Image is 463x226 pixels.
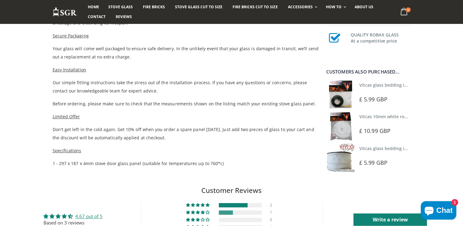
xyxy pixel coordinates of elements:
[326,4,342,9] span: How To
[233,4,278,9] span: Fire Bricks Cut To Size
[53,67,86,73] span: Easy Installation
[288,4,312,9] span: Accessories
[53,46,319,60] span: Your glass will come well packaged to ensure safe delivery. In the unlikely event that your glass...
[186,210,211,215] div: 33% (1) reviews with 4 star rating
[326,112,355,140] img: Vitcas white rope, glue and gloves kit 10mm
[116,14,132,19] span: Reviews
[143,4,165,9] span: Fire Bricks
[326,144,355,172] img: Vitcas stove glass bedding in tape
[5,186,458,195] h2: Customer Reviews
[353,213,427,226] a: Write a review
[53,7,77,17] img: Stove Glass Replacement
[359,159,387,166] span: £ 5.99 GBP
[355,4,373,9] span: About us
[175,4,222,9] span: Stove Glass Cut To Size
[283,2,320,12] a: Accessories
[104,2,137,12] a: Stove Glass
[75,213,103,219] a: 4.67 out of 5
[359,96,387,103] span: £ 5.99 GBP
[53,148,81,153] span: Specifications
[83,12,110,22] a: Contact
[359,127,390,134] span: £ 10.99 GBP
[228,2,282,12] a: Fire Bricks Cut To Size
[398,6,410,18] a: 0
[108,4,133,9] span: Stove Glass
[186,203,211,207] div: 67% (2) reviews with 5 star rating
[326,70,411,74] div: Customers also purchased...
[270,203,277,207] div: 2
[350,2,378,12] a: About us
[111,12,136,22] a: Reviews
[43,213,103,220] div: Average rating is 4.67 stars
[170,2,227,12] a: Stove Glass Cut To Size
[321,2,349,12] a: How To
[419,201,458,221] inbox-online-store-chat: Shopify online store chat
[83,2,104,12] a: Home
[88,4,99,9] span: Home
[138,2,170,12] a: Fire Bricks
[53,126,314,141] span: Don't get left in the cold again. Get 10% off when you order a spare panel [DATE]. Just add two p...
[53,159,319,168] p: 1 - 297 x 187 x 4mm stove door glass panel (suitable for temperatures up to 760*c)
[270,210,277,215] div: 1
[406,7,411,12] span: 0
[326,80,355,109] img: Vitcas stove glass bedding in tape
[43,220,103,226] div: Based on 3 reviews
[53,101,316,107] span: Before ordering, please make sure to check that the measurements shown on the listing match your ...
[351,31,411,44] h3: QUALITY ROBAX GLASS At a competitive price
[53,33,89,39] span: Secure Packaging
[53,114,80,119] span: Limited Offer
[53,80,307,94] span: Our simple fitting instructions take the stress out of the installation process. If you have any ...
[88,14,106,19] span: Contact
